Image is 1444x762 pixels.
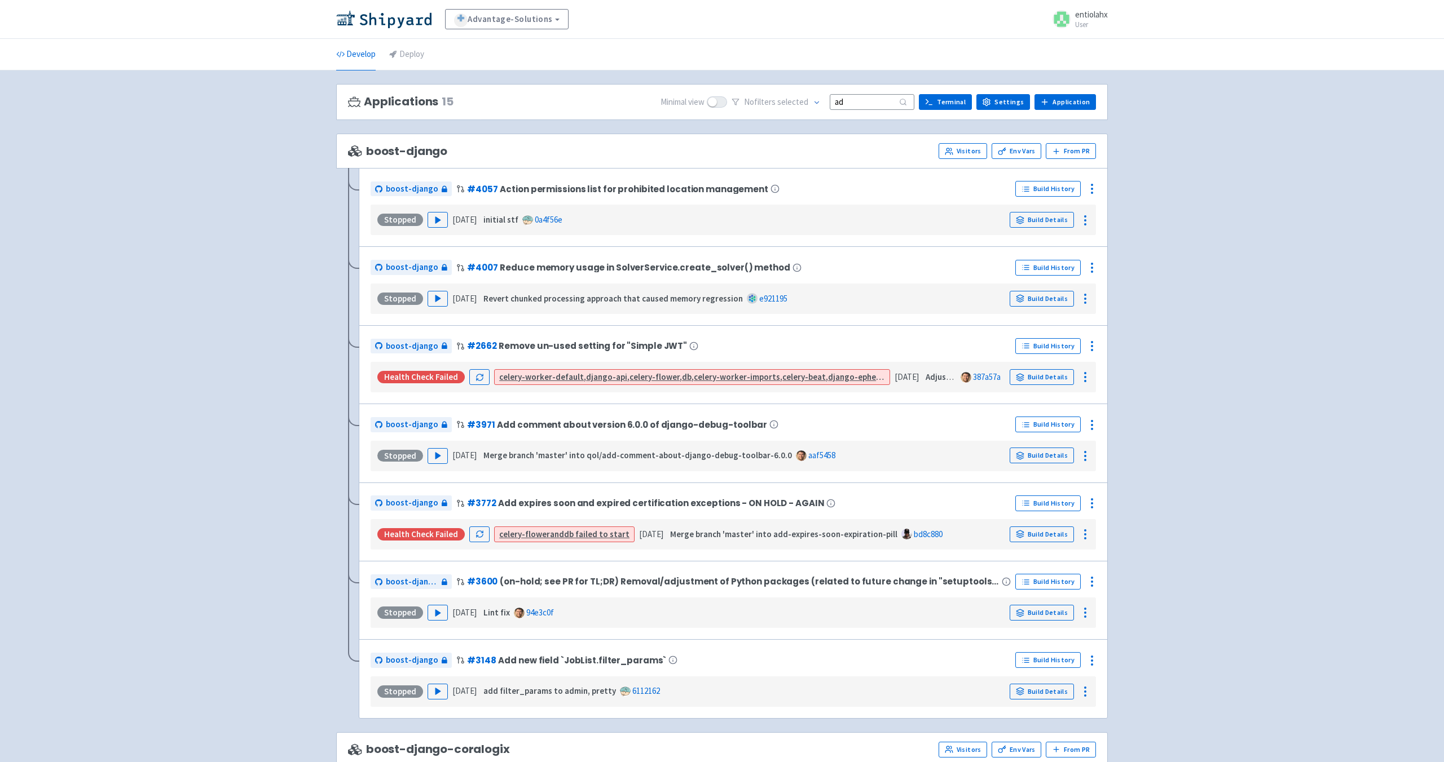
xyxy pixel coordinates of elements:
[483,607,510,618] strong: Lint fix
[629,371,680,382] strong: celery-flower
[808,450,835,460] a: aaf5458
[976,94,1030,110] a: Settings
[1010,291,1074,307] a: Build Details
[744,96,808,109] span: No filter s
[1015,574,1081,590] a: Build History
[1046,742,1096,757] button: From PR
[1075,21,1108,28] small: User
[919,94,972,110] a: Terminal
[371,574,452,590] a: boost-django
[445,9,569,29] a: Advantage-Solutions
[1015,495,1081,511] a: Build History
[467,575,498,587] a: #3600
[371,181,452,197] a: boost-django
[371,260,452,275] a: boost-django
[499,529,550,539] strong: celery-flower
[377,214,423,226] div: Stopped
[428,448,448,464] button: Play
[428,684,448,699] button: Play
[377,685,423,698] div: Stopped
[500,263,790,272] span: Reduce memory usage in SolverService.create_solver() method
[442,95,454,108] span: 15
[428,212,448,228] button: Play
[428,605,448,621] button: Play
[759,293,787,304] a: e921195
[452,293,477,304] time: [DATE]
[1015,181,1081,197] a: Build History
[1010,605,1074,621] a: Build Details
[939,742,987,757] a: Visitors
[1015,417,1081,432] a: Build History
[386,575,438,588] span: boost-django
[452,214,477,225] time: [DATE]
[371,417,452,432] a: boost-django
[452,450,477,460] time: [DATE]
[371,495,452,511] a: boost-django
[483,685,616,696] strong: add filter_params to admin, pretty
[467,654,496,666] a: #3148
[497,420,767,429] span: Add comment about version 6.0.0 of django-debug-toolbar
[499,371,584,382] strong: celery-worker-default
[1015,260,1081,276] a: Build History
[467,262,498,273] a: #4007
[377,528,465,541] div: Health check failed
[661,96,705,109] span: Minimal view
[500,577,1000,586] span: (on-hold; see PR for TL;DR) Removal/adjustment of Python packages (related to future change in "s...
[1010,369,1074,385] a: Build Details
[498,655,666,665] span: Add new field `JobList.filter_params`
[467,497,496,509] a: #3772
[639,529,663,539] time: [DATE]
[336,10,432,28] img: Shipyard logo
[632,685,660,696] a: 6112162
[1010,526,1074,542] a: Build Details
[1046,10,1108,28] a: entiolahx User
[386,497,438,510] span: boost-django
[483,450,792,460] strong: Merge branch 'master' into qol/add-comment-about-django-debug-toolbar-6.0.0
[428,291,448,307] button: Play
[973,371,1001,382] a: 387a57a
[377,371,465,383] div: Health check failed
[1010,212,1074,228] a: Build Details
[1015,652,1081,668] a: Build History
[564,529,574,539] strong: db
[992,143,1041,159] a: Env Vars
[830,94,914,109] input: Search...
[483,293,743,304] strong: Revert chunked processing approach that caused memory regression
[386,261,438,274] span: boost-django
[483,214,518,225] strong: initial stf
[1010,448,1074,463] a: Build Details
[377,293,423,305] div: Stopped
[386,183,438,196] span: boost-django
[498,498,824,508] span: Add expires soon and expired certification exceptions - ON HOLD - AGAIN
[992,742,1041,757] a: Env Vars
[386,340,438,353] span: boost-django
[386,418,438,431] span: boost-django
[682,371,692,382] strong: db
[939,143,987,159] a: Visitors
[782,371,826,382] strong: celery-beat
[452,607,477,618] time: [DATE]
[348,145,447,158] span: boost-django
[670,529,897,539] strong: Merge branch 'master' into add-expires-soon-expiration-pill
[499,529,629,539] a: celery-floweranddb failed to start
[386,654,438,667] span: boost-django
[348,743,510,756] span: boost-django-coralogix
[499,371,1037,382] a: celery-worker-default,django-api,celery-flower,db,celery-worker-imports,celery-beat,django-epheme...
[1046,143,1096,159] button: From PR
[777,96,808,107] span: selected
[895,371,919,382] time: [DATE]
[1075,9,1108,20] span: entiolahx
[500,184,768,194] span: Action permissions list for prohibited location management
[371,339,452,354] a: boost-django
[348,95,454,108] h3: Applications
[377,606,423,619] div: Stopped
[371,653,452,668] a: boost-django
[467,183,498,195] a: #4057
[586,371,627,382] strong: django-api
[336,39,376,70] a: Develop
[926,371,987,382] strong: Adjust comment
[694,371,780,382] strong: celery-worker-imports
[914,529,943,539] a: bd8c880
[499,341,687,351] span: Remove un-used setting for "Simple JWT"
[467,340,496,352] a: #2662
